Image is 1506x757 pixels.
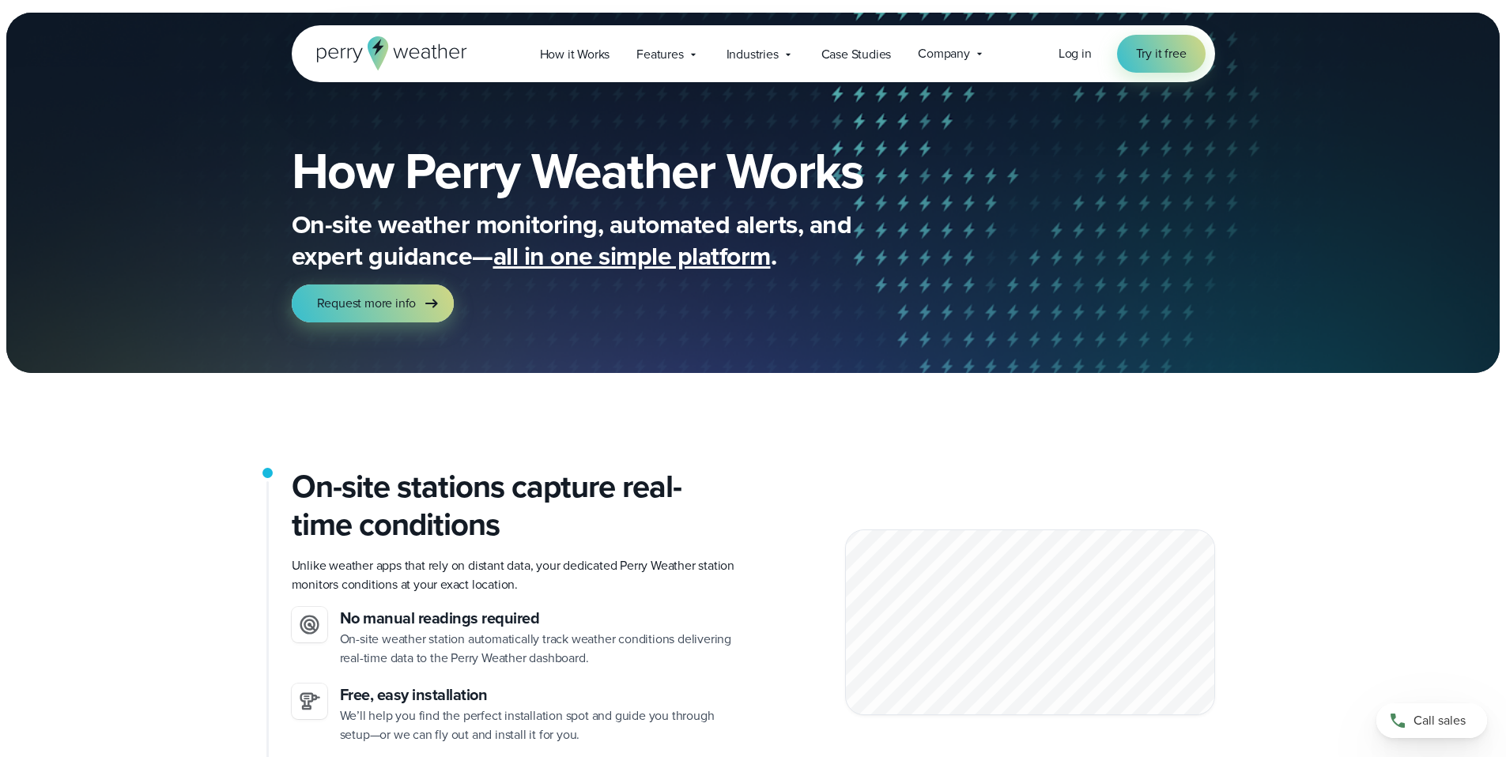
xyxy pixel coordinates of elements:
[636,45,683,64] span: Features
[292,209,924,272] p: On-site weather monitoring, automated alerts, and expert guidance— .
[727,45,779,64] span: Industries
[540,45,610,64] span: How it Works
[1117,35,1206,73] a: Try it free
[527,38,624,70] a: How it Works
[1376,703,1487,738] a: Call sales
[292,145,978,196] h1: How Perry Weather Works
[340,630,741,668] p: On-site weather station automatically track weather conditions delivering real-time data to the P...
[340,607,741,630] h3: No manual readings required
[808,38,905,70] a: Case Studies
[292,284,455,322] a: Request more info
[821,45,892,64] span: Case Studies
[292,468,741,544] h2: On-site stations capture real-time conditions
[493,237,771,275] span: all in one simple platform
[1059,44,1092,63] a: Log in
[340,684,741,706] h3: Free, easy installation
[317,294,417,313] span: Request more info
[918,44,970,63] span: Company
[340,706,741,744] p: We’ll help you find the perfect installation spot and guide you through setup—or we can fly out a...
[1414,711,1466,730] span: Call sales
[1059,44,1092,62] span: Log in
[292,556,741,594] p: Unlike weather apps that rely on distant data, your dedicated Perry Weather station monitors cond...
[1136,44,1187,63] span: Try it free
